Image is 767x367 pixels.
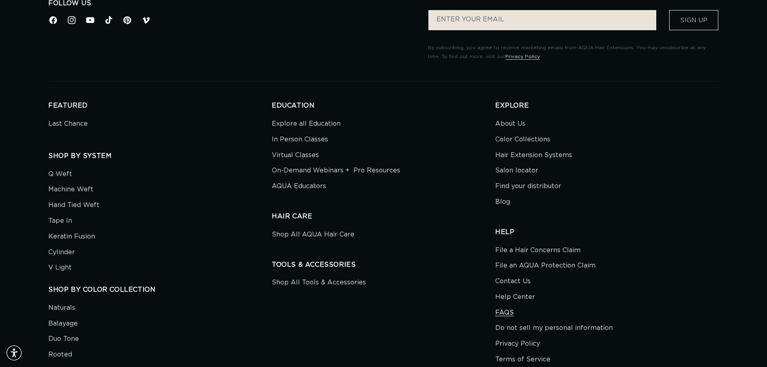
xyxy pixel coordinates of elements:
[727,328,767,367] iframe: Chat Widget
[272,147,319,163] a: Virtual Classes
[495,245,581,258] a: File a Hair Concerns Claim
[495,102,719,110] h2: EXPLORE
[48,286,272,294] h2: SHOP BY COLOR COLLECTION
[428,10,656,30] input: ENTER YOUR EMAIL
[428,44,719,61] p: By subscribing, you agree to receive marketing emails from AQUA Hair Extensions. You may unsubscr...
[272,277,366,290] a: Shop All Tools & Accessories
[48,182,93,197] a: Machine Weft
[48,347,72,363] a: Rooted
[272,229,354,243] a: Shop All AQUA Hair Care
[48,260,72,276] a: V Light
[272,212,495,221] h2: HAIR CARE
[272,132,328,147] a: In Person Classes
[48,316,78,332] a: Balayage
[48,152,272,160] h2: SHOP BY SYSTEM
[272,163,400,178] a: On-Demand Webinars + Pro Resources
[48,245,75,260] a: Cylinder
[48,102,272,110] h2: FEATURED
[495,320,613,336] a: Do not sell my personal information
[495,147,572,163] a: Hair Extension Systems
[495,274,531,289] a: Contact Us
[48,331,79,347] a: Duo Tone
[495,228,719,236] h2: HELP
[272,261,495,269] h2: TOOLS & ACCESSORIES
[48,229,95,245] a: Keratin Fusion
[505,54,540,59] a: Privacy Policy
[495,258,595,274] a: File an AQUA Protection Claim
[495,289,535,305] a: Help Center
[5,344,23,362] div: Accessibility Menu
[495,194,510,210] a: Blog
[48,168,72,182] a: Q Weft
[272,178,326,194] a: AQUA Educators
[272,102,495,110] h2: EDUCATION
[495,305,514,321] a: FAQS
[495,178,561,194] a: Find your distributor
[495,336,540,352] a: Privacy Policy
[669,10,718,30] button: Sign Up
[48,302,75,316] a: Naturals
[495,163,538,178] a: Salon locator
[495,132,550,147] a: Color Collections
[495,118,525,132] a: About Us
[48,213,72,229] a: Tape In
[272,118,341,132] a: Explore all Education
[48,197,99,213] a: Hand Tied Weft
[48,118,88,132] a: Last Chance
